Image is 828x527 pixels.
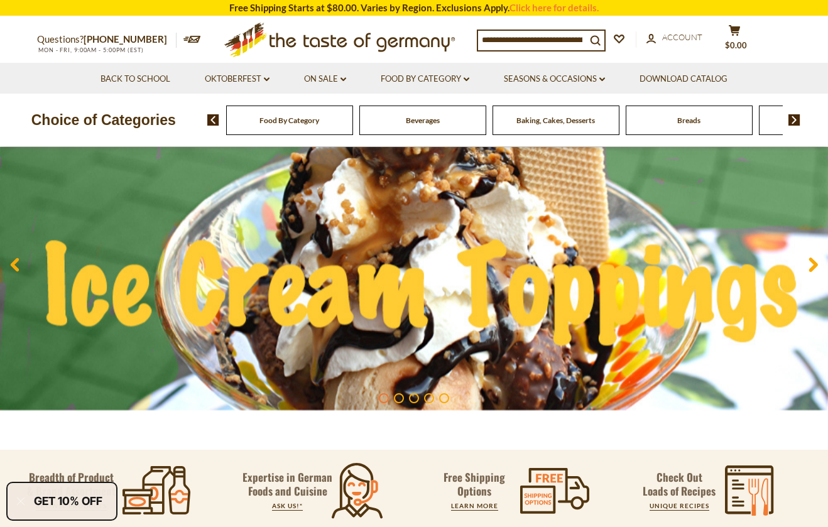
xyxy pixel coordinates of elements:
a: On Sale [304,72,346,86]
a: Back to School [101,72,170,86]
a: Click here for details. [509,2,599,13]
span: $0.00 [725,40,747,50]
a: Account [646,31,702,45]
button: $0.00 [716,24,753,56]
a: Food By Category [381,72,469,86]
a: Beverages [406,116,440,125]
a: UNIQUE RECIPES [650,502,709,509]
p: Questions? [37,31,177,48]
a: Download Catalog [640,72,727,86]
img: previous arrow [207,114,219,126]
p: Free Shipping Options [433,470,516,498]
p: Expertise in German Foods and Cuisine [242,470,333,498]
a: LEARN MORE [451,502,498,509]
p: Check Out Loads of Recipes [643,470,716,498]
a: ASK US!* [272,502,303,509]
img: next arrow [788,114,800,126]
a: Oktoberfest [205,72,270,86]
span: MON - FRI, 9:00AM - 5:00PM (EST) [37,46,144,53]
a: Seasons & Occasions [504,72,605,86]
a: Breads [677,116,700,125]
p: Breadth of Product & Brand Assortment [27,470,116,498]
a: [PHONE_NUMBER] [84,33,167,45]
a: Food By Category [259,116,319,125]
span: Account [662,32,702,42]
a: Baking, Cakes, Desserts [516,116,595,125]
